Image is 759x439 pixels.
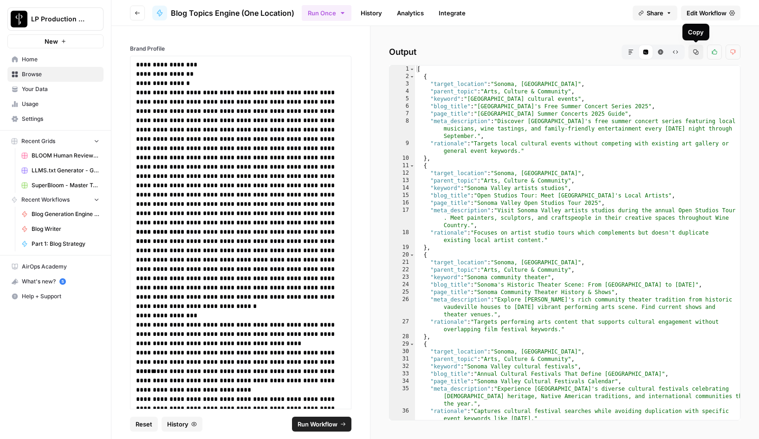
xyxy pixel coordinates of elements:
[681,6,740,20] a: Edit Workflow
[409,251,415,259] span: Toggle code folding, rows 20 through 28
[389,66,415,73] div: 1
[32,240,99,248] span: Part 1: Blog Strategy
[22,292,99,301] span: Help + Support
[292,417,351,432] button: Run Workflow
[7,111,104,126] a: Settings
[162,417,202,432] button: History
[17,236,104,251] a: Part 1: Blog Strategy
[32,210,99,218] span: Blog Generation Engine (Writer + Fact Checker)
[17,207,104,222] a: Blog Generation Engine (Writer + Fact Checker)
[22,70,99,79] span: Browse
[389,266,415,274] div: 22
[391,6,429,20] a: Analytics
[298,419,337,429] span: Run Workflow
[130,45,351,53] label: Brand Profile
[7,82,104,97] a: Your Data
[7,7,104,31] button: Workspace: LP Production Workloads
[302,5,351,21] button: Run Once
[17,222,104,236] a: Blog Writer
[7,67,104,82] a: Browse
[17,148,104,163] a: BLOOM Human Review (ver2)
[8,275,103,288] div: What's new?
[409,66,415,73] span: Toggle code folding, rows 1 through 902
[389,110,415,118] div: 7
[22,115,99,123] span: Settings
[389,333,415,341] div: 28
[687,8,727,18] span: Edit Workflow
[17,163,104,178] a: LLMS.txt Generator - Grid
[59,278,66,285] a: 5
[355,6,388,20] a: History
[389,385,415,407] div: 35
[167,419,188,429] span: History
[21,137,55,145] span: Recent Grids
[389,407,415,422] div: 36
[389,170,415,177] div: 12
[389,348,415,355] div: 30
[7,289,104,304] button: Help + Support
[389,192,415,199] div: 15
[389,363,415,370] div: 32
[32,181,99,190] span: SuperBloom - Master Topic List
[22,100,99,108] span: Usage
[389,288,415,296] div: 25
[688,27,704,37] div: Copy
[7,52,104,67] a: Home
[61,279,64,284] text: 5
[409,73,415,80] span: Toggle code folding, rows 2 through 10
[152,6,294,20] a: Blog Topics Engine (One Location)
[7,274,104,289] button: What's new? 5
[389,95,415,103] div: 5
[647,8,663,18] span: Share
[409,341,415,348] span: Toggle code folding, rows 29 through 37
[22,85,99,93] span: Your Data
[389,370,415,378] div: 33
[389,355,415,363] div: 31
[136,419,152,429] span: Reset
[389,103,415,110] div: 6
[7,193,104,207] button: Recent Workflows
[389,88,415,95] div: 4
[389,177,415,184] div: 13
[389,45,740,59] h2: Output
[389,140,415,155] div: 9
[17,178,104,193] a: SuperBloom - Master Topic List
[45,37,58,46] span: New
[389,118,415,140] div: 8
[389,199,415,207] div: 16
[389,251,415,259] div: 20
[389,155,415,162] div: 10
[389,229,415,244] div: 18
[389,207,415,229] div: 17
[389,378,415,385] div: 34
[21,196,70,204] span: Recent Workflows
[433,6,471,20] a: Integrate
[389,244,415,251] div: 19
[11,11,27,27] img: LP Production Workloads Logo
[130,417,158,432] button: Reset
[389,73,415,80] div: 2
[32,225,99,233] span: Blog Writer
[389,259,415,266] div: 21
[32,166,99,175] span: LLMS.txt Generator - Grid
[7,97,104,111] a: Usage
[633,6,677,20] button: Share
[32,151,99,160] span: BLOOM Human Review (ver2)
[389,296,415,318] div: 26
[22,262,99,271] span: AirOps Academy
[389,162,415,170] div: 11
[409,162,415,170] span: Toggle code folding, rows 11 through 19
[389,184,415,192] div: 14
[389,341,415,348] div: 29
[7,34,104,48] button: New
[389,281,415,288] div: 24
[31,14,87,24] span: LP Production Workloads
[389,80,415,88] div: 3
[7,259,104,274] a: AirOps Academy
[7,134,104,148] button: Recent Grids
[22,55,99,64] span: Home
[171,7,294,19] span: Blog Topics Engine (One Location)
[389,318,415,333] div: 27
[389,274,415,281] div: 23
